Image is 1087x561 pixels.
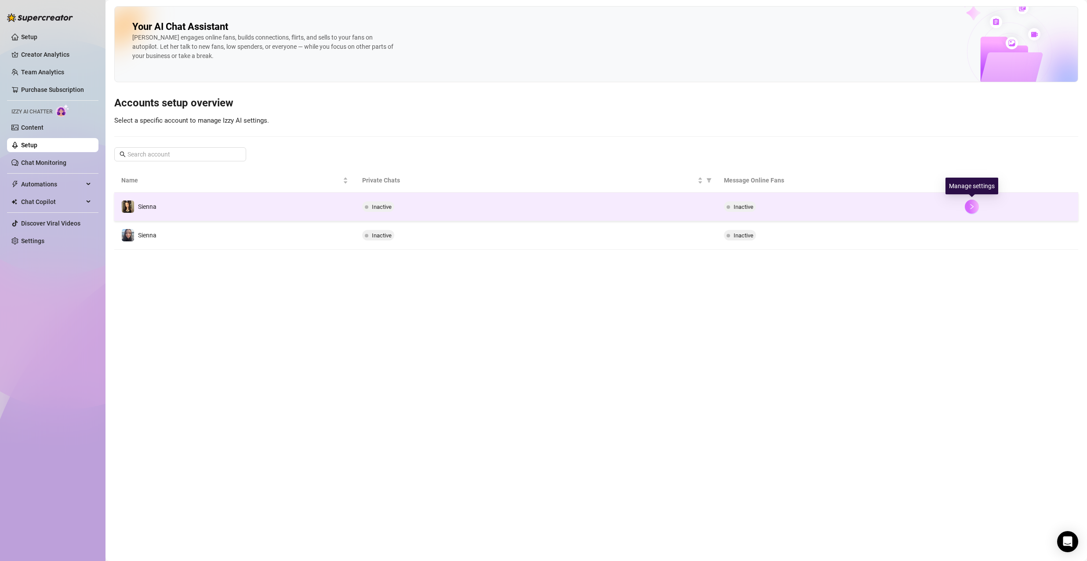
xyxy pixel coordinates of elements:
[122,229,134,241] img: Sienna
[138,232,156,239] span: Sienna
[132,21,228,33] h2: Your AI Chat Assistant
[372,232,392,239] span: Inactive
[138,203,156,210] span: Sienna
[21,69,64,76] a: Team Analytics
[21,220,80,227] a: Discover Viral Videos
[21,159,66,166] a: Chat Monitoring
[114,96,1078,110] h3: Accounts setup overview
[114,168,355,193] th: Name
[355,168,716,193] th: Private Chats
[21,237,44,244] a: Settings
[114,117,269,124] span: Select a specific account to manage Izzy AI settings.
[56,104,69,117] img: AI Chatter
[121,175,341,185] span: Name
[706,178,712,183] span: filter
[945,178,998,194] div: Manage settings
[11,181,18,188] span: thunderbolt
[120,151,126,157] span: search
[21,177,84,191] span: Automations
[724,175,944,185] span: Message Online Fans
[362,175,695,185] span: Private Chats
[132,33,396,61] div: [PERSON_NAME] engages online fans, builds connections, flirts, and sells to your fans on autopilo...
[127,149,234,159] input: Search account
[372,204,392,210] span: Inactive
[21,47,91,62] a: Creator Analytics
[705,174,713,187] span: filter
[21,124,44,131] a: Content
[945,174,954,187] span: filter
[969,204,975,210] span: right
[1057,531,1078,552] div: Open Intercom Messenger
[11,199,17,205] img: Chat Copilot
[11,108,52,116] span: Izzy AI Chatter
[7,13,73,22] img: logo-BBDzfeDw.svg
[965,200,979,214] button: right
[734,204,753,210] span: Inactive
[21,33,37,40] a: Setup
[734,232,753,239] span: Inactive
[21,142,37,149] a: Setup
[21,195,84,209] span: Chat Copilot
[21,86,84,93] a: Purchase Subscription
[122,200,134,213] img: Sienna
